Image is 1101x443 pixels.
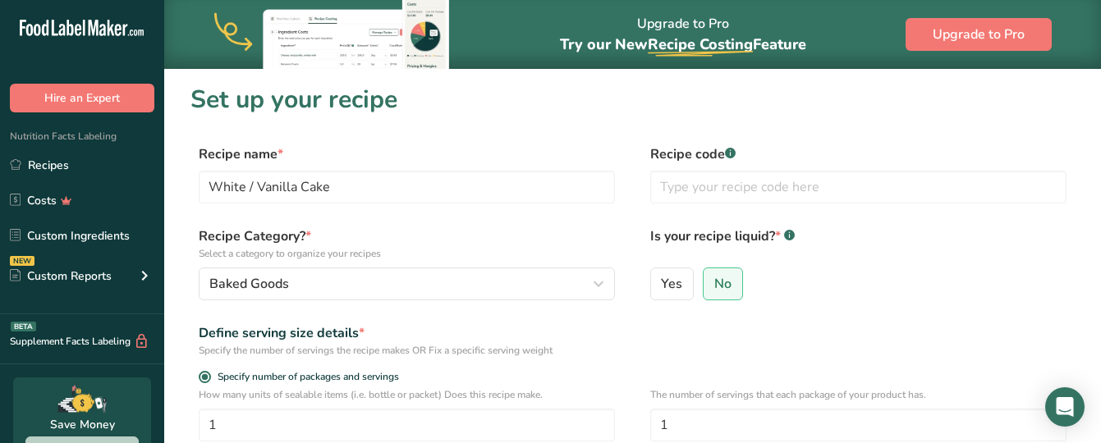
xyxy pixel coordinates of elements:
p: The number of servings that each package of your product has. [650,387,1067,402]
span: Specify number of packages and servings [211,371,399,383]
span: Try our New Feature [560,34,806,54]
div: Custom Reports [10,267,112,285]
label: Recipe Category? [199,226,615,261]
button: Upgrade to Pro [906,18,1052,51]
p: How many units of sealable items (i.e. bottle or packet) Does this recipe make. [199,387,615,402]
span: Baked Goods [209,274,289,294]
label: Recipe name [199,144,615,164]
div: Save Money [50,416,115,433]
h1: Set up your recipe [190,81,1075,118]
div: Define serving size details [199,323,615,343]
div: Upgrade to Pro [560,1,806,69]
p: Select a category to organize your recipes [199,246,615,261]
span: Upgrade to Pro [933,25,1025,44]
input: Type your recipe code here [650,171,1067,203]
span: Recipe Costing [648,34,753,54]
span: Yes [661,276,682,292]
div: Specify the number of servings the recipe makes OR Fix a specific serving weight [199,343,615,358]
label: Is your recipe liquid? [650,226,1067,261]
div: BETA [11,322,36,331]
div: Open Intercom Messenger [1045,387,1085,427]
div: NEW [10,256,34,266]
span: No [714,276,732,292]
label: Recipe code [650,144,1067,164]
button: Hire an Expert [10,84,154,112]
button: Baked Goods [199,267,615,300]
input: Type your recipe name here [199,171,615,203]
